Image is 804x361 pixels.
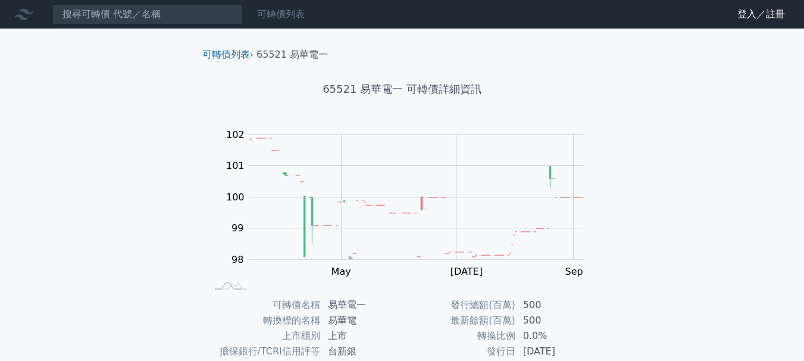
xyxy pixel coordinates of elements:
tspan: 100 [226,192,245,203]
td: 最新餘額(百萬) [402,313,516,328]
tspan: May [331,266,351,277]
td: [DATE] [516,344,597,359]
li: 65521 易華電一 [256,48,328,62]
a: 登入／註冊 [728,5,794,24]
td: 上市櫃別 [207,328,321,344]
td: 發行總額(百萬) [402,297,516,313]
a: 可轉債列表 [202,49,250,60]
td: 0.0% [516,328,597,344]
td: 500 [516,313,597,328]
tspan: 99 [231,222,243,234]
td: 台新銀 [321,344,402,359]
td: 易華電 [321,313,402,328]
h1: 65521 易華電一 可轉債詳細資訊 [193,81,612,98]
td: 500 [516,297,597,313]
tspan: 98 [231,254,243,265]
tspan: [DATE] [451,266,483,277]
li: › [202,48,254,62]
td: 發行日 [402,344,516,359]
tspan: 102 [226,129,245,140]
div: 聊天小工具 [744,304,804,361]
a: 可轉債列表 [257,8,305,20]
td: 可轉債名稱 [207,297,321,313]
td: 上市 [321,328,402,344]
td: 易華電一 [321,297,402,313]
tspan: Sep [565,266,583,277]
g: Chart [220,129,601,277]
tspan: 101 [226,160,245,171]
td: 轉換比例 [402,328,516,344]
td: 轉換標的名稱 [207,313,321,328]
input: 搜尋可轉債 代號／名稱 [52,4,243,24]
iframe: Chat Widget [744,304,804,361]
td: 擔保銀行/TCRI信用評等 [207,344,321,359]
